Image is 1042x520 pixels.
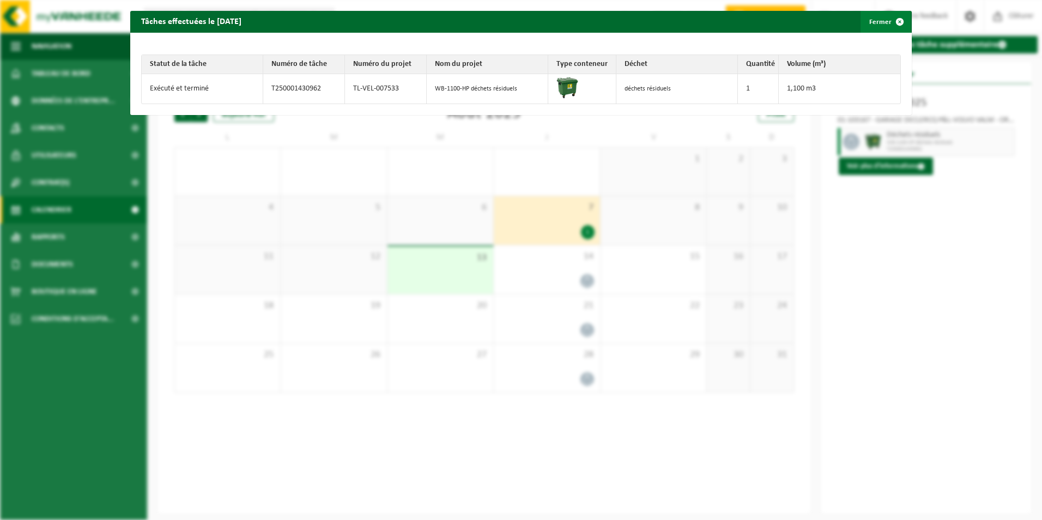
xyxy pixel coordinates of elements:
td: TL-VEL-007533 [345,74,427,104]
button: Fermer [861,11,911,33]
th: Volume (m³) [779,55,900,74]
th: Déchet [616,55,738,74]
th: Quantité [738,55,779,74]
th: Statut de la tâche [142,55,263,74]
th: Numéro de tâche [263,55,345,74]
img: WB-1100-HPE-GN-01 [556,77,578,99]
td: 1,100 m3 [779,74,900,104]
td: 1 [738,74,779,104]
th: Numéro du projet [345,55,427,74]
td: déchets résiduels [616,74,738,104]
th: Nom du projet [427,55,548,74]
h2: Tâches effectuées le [DATE] [130,11,252,32]
td: WB-1100-HP déchets résiduels [427,74,548,104]
td: Exécuté et terminé [142,74,263,104]
td: T250001430962 [263,74,345,104]
th: Type conteneur [548,55,616,74]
